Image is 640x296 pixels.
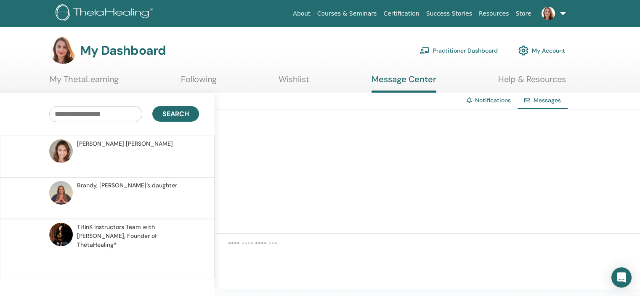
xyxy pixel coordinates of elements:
a: Following [181,74,217,91]
span: THInK Instructors Team with [PERSON_NAME], Founder of ThetaHealing® [77,223,197,249]
img: default.jpg [49,139,73,163]
a: My Account [518,41,565,60]
h3: My Dashboard [80,43,166,58]
a: Resources [475,6,513,21]
button: Search [152,106,199,122]
img: default.jpg [542,7,555,20]
a: My ThetaLearning [50,74,119,91]
a: Courses & Seminars [314,6,380,21]
img: cog.svg [518,43,528,58]
a: Help & Resources [498,74,566,91]
a: About [289,6,313,21]
a: Store [513,6,535,21]
a: Message Center [372,74,436,93]
span: Brandy, [PERSON_NAME]’s daughter [77,181,177,190]
a: Success Stories [423,6,475,21]
a: Notifications [475,96,511,104]
span: [PERSON_NAME] [PERSON_NAME] [77,139,173,148]
img: default.jpg [50,37,77,64]
img: default.jpg [49,223,73,246]
a: Wishlist [279,74,309,91]
span: Messages [534,96,561,104]
a: Practitioner Dashboard [420,41,498,60]
img: default.jpg [49,181,73,205]
img: chalkboard-teacher.svg [420,47,430,54]
span: Search [162,109,189,118]
img: logo.png [56,4,156,23]
a: Certification [380,6,422,21]
div: Open Intercom Messenger [611,267,632,288]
